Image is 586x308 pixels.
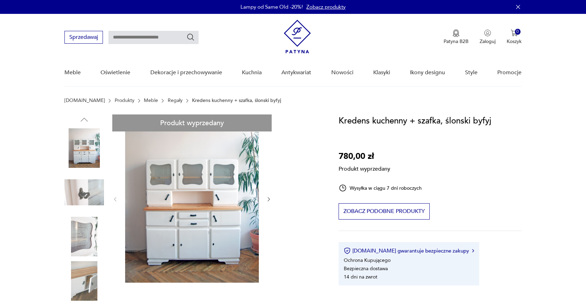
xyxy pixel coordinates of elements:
[373,59,390,86] a: Klasyki
[115,98,134,103] a: Produkty
[242,59,262,86] a: Kuchnia
[410,59,445,86] a: Ikony designu
[281,59,311,86] a: Antykwariat
[453,29,460,37] img: Ikona medalu
[515,29,521,35] div: 0
[344,247,351,254] img: Ikona certyfikatu
[192,98,281,103] p: Kredens kuchenny + szafka, ślonski byfyj
[344,265,388,272] li: Bezpieczna dostawa
[511,29,518,36] img: Ikona koszyka
[64,35,103,40] a: Sprzedawaj
[344,247,474,254] button: [DOMAIN_NAME] gwarantuje bezpieczne zakupy
[168,98,183,103] a: Regały
[480,29,496,45] button: Zaloguj
[497,59,522,86] a: Promocje
[465,59,478,86] a: Style
[444,29,469,45] a: Ikona medaluPatyna B2B
[480,38,496,45] p: Zaloguj
[64,31,103,44] button: Sprzedawaj
[144,98,158,103] a: Meble
[240,3,303,10] p: Lampy od Same Old -20%!
[339,150,390,163] p: 780,00 zł
[507,29,522,45] button: 0Koszyk
[339,114,491,128] h1: Kredens kuchenny + szafka, ślonski byfyj
[344,257,391,264] li: Ochrona Kupującego
[100,59,130,86] a: Oświetlenie
[472,249,474,253] img: Ikona strzałki w prawo
[339,203,430,220] button: Zobacz podobne produkty
[444,38,469,45] p: Patyna B2B
[507,38,522,45] p: Koszyk
[331,59,353,86] a: Nowości
[339,184,422,192] div: Wysyłka w ciągu 7 dni roboczych
[444,29,469,45] button: Patyna B2B
[64,98,105,103] a: [DOMAIN_NAME]
[64,59,81,86] a: Meble
[306,3,346,10] a: Zobacz produkty
[186,33,195,41] button: Szukaj
[339,163,390,173] p: Produkt wyprzedany
[284,20,311,53] img: Patyna - sklep z meblami i dekoracjami vintage
[484,29,491,36] img: Ikonka użytkownika
[150,59,222,86] a: Dekoracje i przechowywanie
[344,274,377,280] li: 14 dni na zwrot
